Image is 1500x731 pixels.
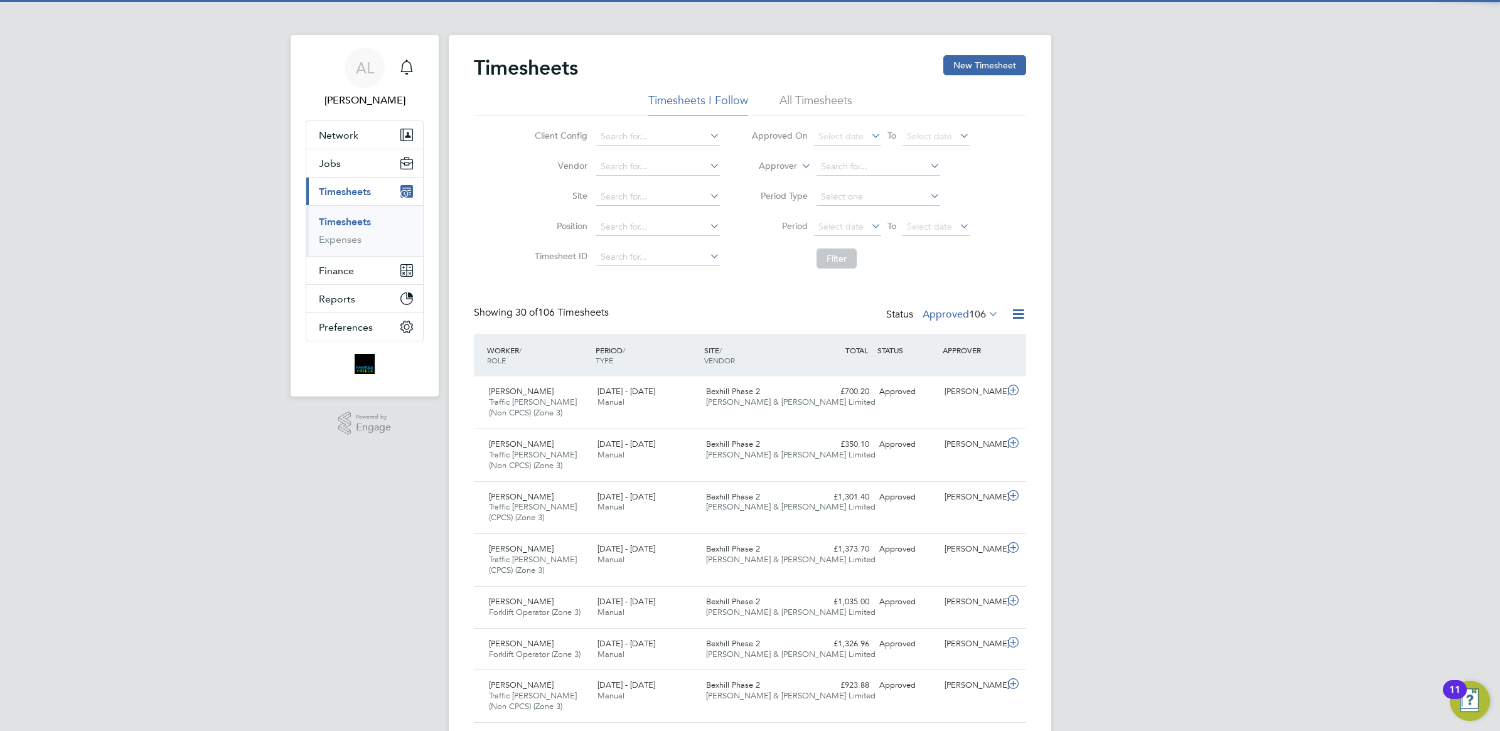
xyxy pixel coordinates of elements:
[701,339,810,371] div: SITE
[1449,690,1460,706] div: 11
[706,680,760,690] span: Bexhill Phase 2
[706,386,760,397] span: Bexhill Phase 2
[306,205,423,256] div: Timesheets
[706,596,760,607] span: Bexhill Phase 2
[489,543,554,554] span: [PERSON_NAME]
[751,220,808,232] label: Period
[489,638,554,649] span: [PERSON_NAME]
[515,306,609,319] span: 106 Timesheets
[940,382,1005,402] div: [PERSON_NAME]
[319,216,371,228] a: Timesheets
[706,501,876,512] span: [PERSON_NAME] & [PERSON_NAME] Limited
[751,190,808,201] label: Period Type
[809,592,874,612] div: £1,035.00
[940,339,1005,361] div: APPROVER
[531,220,587,232] label: Position
[489,607,581,617] span: Forklift Operator (Zone 3)
[943,55,1026,75] button: New Timesheet
[884,127,900,144] span: To
[597,397,624,407] span: Manual
[874,434,940,455] div: Approved
[489,397,577,418] span: Traffic [PERSON_NAME] (Non CPCS) (Zone 3)
[597,554,624,565] span: Manual
[597,543,655,554] span: [DATE] - [DATE]
[596,188,720,206] input: Search for...
[489,449,577,471] span: Traffic [PERSON_NAME] (Non CPCS) (Zone 3)
[306,149,423,177] button: Jobs
[884,218,900,234] span: To
[487,355,506,365] span: ROLE
[489,680,554,690] span: [PERSON_NAME]
[940,487,1005,508] div: [PERSON_NAME]
[874,634,940,654] div: Approved
[874,382,940,402] div: Approved
[907,221,952,232] span: Select date
[809,634,874,654] div: £1,326.96
[531,190,587,201] label: Site
[489,690,577,712] span: Traffic [PERSON_NAME] (Non CPCS) (Zone 3)
[719,345,722,355] span: /
[489,554,577,575] span: Traffic [PERSON_NAME] (CPCS) (Zone 3)
[874,592,940,612] div: Approved
[474,306,611,319] div: Showing
[306,257,423,284] button: Finance
[741,160,797,173] label: Approver
[531,130,587,141] label: Client Config
[319,265,354,277] span: Finance
[940,434,1005,455] div: [PERSON_NAME]
[474,55,578,80] h2: Timesheets
[706,607,876,617] span: [PERSON_NAME] & [PERSON_NAME] Limited
[706,649,876,659] span: [PERSON_NAME] & [PERSON_NAME] Limited
[306,354,424,374] a: Go to home page
[597,649,624,659] span: Manual
[319,186,371,198] span: Timesheets
[597,680,655,690] span: [DATE] - [DATE]
[886,306,1001,324] div: Status
[818,131,864,142] span: Select date
[319,293,355,305] span: Reports
[706,543,760,554] span: Bexhill Phase 2
[817,188,940,206] input: Select one
[940,675,1005,696] div: [PERSON_NAME]
[706,491,760,502] span: Bexhill Phase 2
[818,221,864,232] span: Select date
[597,690,624,701] span: Manual
[907,131,952,142] span: Select date
[706,439,760,449] span: Bexhill Phase 2
[597,501,624,512] span: Manual
[940,539,1005,560] div: [PERSON_NAME]
[704,355,735,365] span: VENDOR
[356,422,391,433] span: Engage
[531,160,587,171] label: Vendor
[596,218,720,236] input: Search for...
[809,434,874,455] div: £350.10
[306,313,423,341] button: Preferences
[489,649,581,659] span: Forklift Operator (Zone 3)
[623,345,625,355] span: /
[319,157,341,169] span: Jobs
[809,382,874,402] div: £700.20
[940,634,1005,654] div: [PERSON_NAME]
[356,412,391,422] span: Powered by
[597,638,655,649] span: [DATE] - [DATE]
[597,596,655,607] span: [DATE] - [DATE]
[319,129,358,141] span: Network
[489,596,554,607] span: [PERSON_NAME]
[874,675,940,696] div: Approved
[489,491,554,502] span: [PERSON_NAME]
[1450,681,1490,721] button: Open Resource Center, 11 new notifications
[306,121,423,149] button: Network
[874,539,940,560] div: Approved
[596,128,720,146] input: Search for...
[706,397,876,407] span: [PERSON_NAME] & [PERSON_NAME] Limited
[596,158,720,176] input: Search for...
[596,355,613,365] span: TYPE
[519,345,522,355] span: /
[779,93,852,115] li: All Timesheets
[706,638,760,649] span: Bexhill Phase 2
[596,248,720,266] input: Search for...
[809,675,874,696] div: £923.88
[923,308,999,321] label: Approved
[648,93,748,115] li: Timesheets I Follow
[319,233,362,245] a: Expenses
